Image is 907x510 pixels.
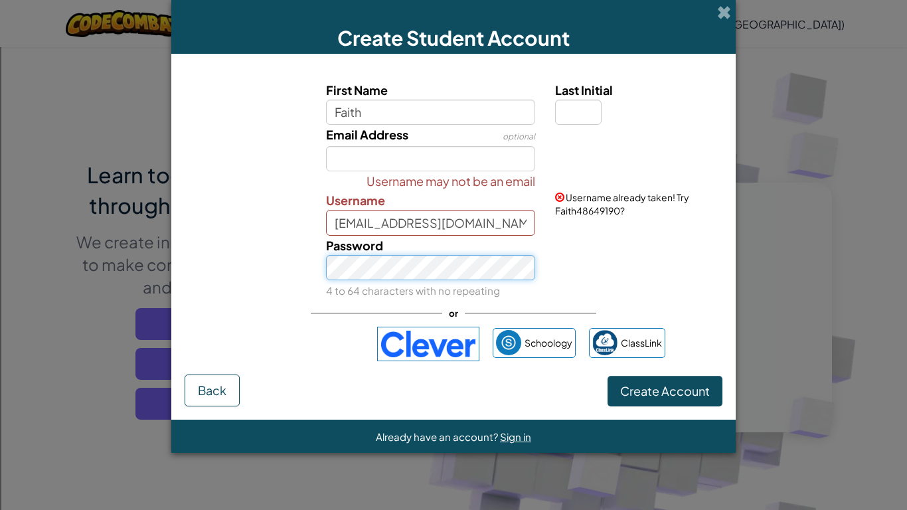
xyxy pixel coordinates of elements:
[608,376,722,406] button: Create Account
[525,333,572,353] span: Schoology
[326,82,388,98] span: First Name
[496,330,521,355] img: schoology.png
[500,430,531,443] a: Sign in
[555,82,613,98] span: Last Initial
[185,375,240,406] button: Back
[555,191,689,216] span: Username already taken! Try Faith48649190?
[5,77,902,89] div: Rename
[5,41,902,53] div: Delete
[442,303,465,323] span: or
[236,329,371,359] iframe: Sign in with Google Button
[326,238,383,253] span: Password
[5,65,902,77] div: Sign out
[621,333,662,353] span: ClassLink
[503,131,535,141] span: optional
[5,5,902,17] div: Sort A > Z
[326,193,385,208] span: Username
[592,330,618,355] img: classlink-logo-small.png
[326,284,500,297] small: 4 to 64 characters with no repeating
[5,53,902,65] div: Options
[377,327,479,361] img: clever-logo-blue.png
[198,382,226,398] span: Back
[5,89,902,101] div: Move To ...
[337,25,570,50] span: Create Student Account
[620,383,710,398] span: Create Account
[326,127,408,142] span: Email Address
[376,430,500,443] span: Already have an account?
[5,17,902,29] div: Sort New > Old
[367,171,535,191] span: Username may not be an email
[5,29,902,41] div: Move To ...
